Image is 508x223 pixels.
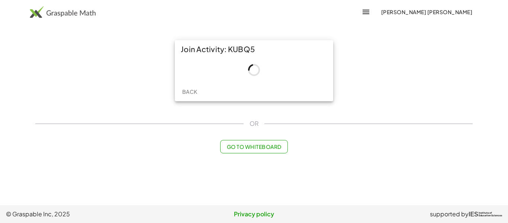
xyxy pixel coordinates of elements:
[171,210,337,219] a: Privacy policy
[250,119,258,128] span: OR
[375,5,478,19] button: [PERSON_NAME] [PERSON_NAME]
[430,210,469,219] span: supported by
[178,85,202,98] button: Back
[381,9,472,15] span: [PERSON_NAME] [PERSON_NAME]
[220,140,287,153] button: Go to Whiteboard
[175,40,333,58] div: Join Activity: KUBQ5
[182,88,197,95] span: Back
[226,143,281,150] span: Go to Whiteboard
[469,210,502,219] a: IESInstitute ofEducation Sciences
[469,211,478,218] span: IES
[479,212,502,217] span: Institute of Education Sciences
[6,210,171,219] span: © Graspable Inc, 2025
